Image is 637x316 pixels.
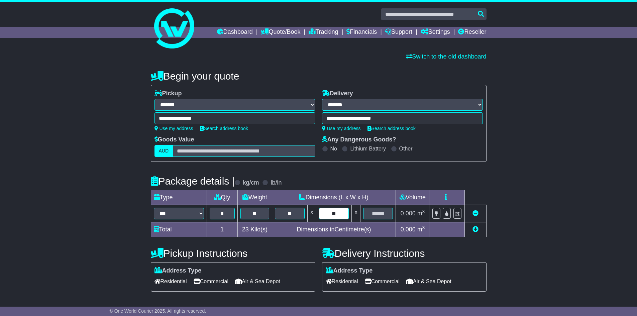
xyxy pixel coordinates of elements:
span: Commercial [194,276,228,287]
a: Tracking [309,27,338,38]
label: Lithium Battery [350,145,386,152]
label: Address Type [154,267,202,275]
td: 1 [207,222,238,237]
a: Add new item [472,226,479,233]
a: Use my address [322,126,361,131]
td: x [352,205,360,222]
label: AUD [154,145,173,157]
label: kg/cm [243,179,259,187]
span: m [417,210,425,217]
span: 0.000 [401,226,416,233]
td: Dimensions (L x W x H) [272,190,396,205]
span: 0.000 [401,210,416,217]
td: Qty [207,190,238,205]
label: Address Type [326,267,373,275]
span: Commercial [365,276,400,287]
a: Switch to the old dashboard [406,53,486,60]
a: Search address book [367,126,416,131]
label: lb/in [271,179,282,187]
td: Total [151,222,207,237]
h4: Pickup Instructions [151,248,315,259]
span: Air & Sea Depot [235,276,280,287]
label: Other [399,145,413,152]
td: Kilo(s) [238,222,272,237]
a: Remove this item [472,210,479,217]
label: Goods Value [154,136,194,143]
a: Dashboard [217,27,253,38]
a: Use my address [154,126,193,131]
label: Delivery [322,90,353,97]
span: Residential [326,276,358,287]
label: No [330,145,337,152]
td: Weight [238,190,272,205]
a: Quote/Book [261,27,300,38]
a: Settings [421,27,450,38]
td: Dimensions in Centimetre(s) [272,222,396,237]
td: Volume [396,190,429,205]
a: Financials [346,27,377,38]
a: Search address book [200,126,248,131]
h4: Package details | [151,176,235,187]
sup: 3 [422,209,425,214]
label: Pickup [154,90,182,97]
a: Reseller [458,27,486,38]
sup: 3 [422,225,425,230]
span: m [417,226,425,233]
span: 23 [242,226,249,233]
span: Air & Sea Depot [406,276,451,287]
span: Residential [154,276,187,287]
h4: Delivery Instructions [322,248,487,259]
a: Support [385,27,412,38]
td: Type [151,190,207,205]
h4: Begin your quote [151,71,487,82]
span: © One World Courier 2025. All rights reserved. [110,308,206,314]
td: x [307,205,316,222]
label: Any Dangerous Goods? [322,136,396,143]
